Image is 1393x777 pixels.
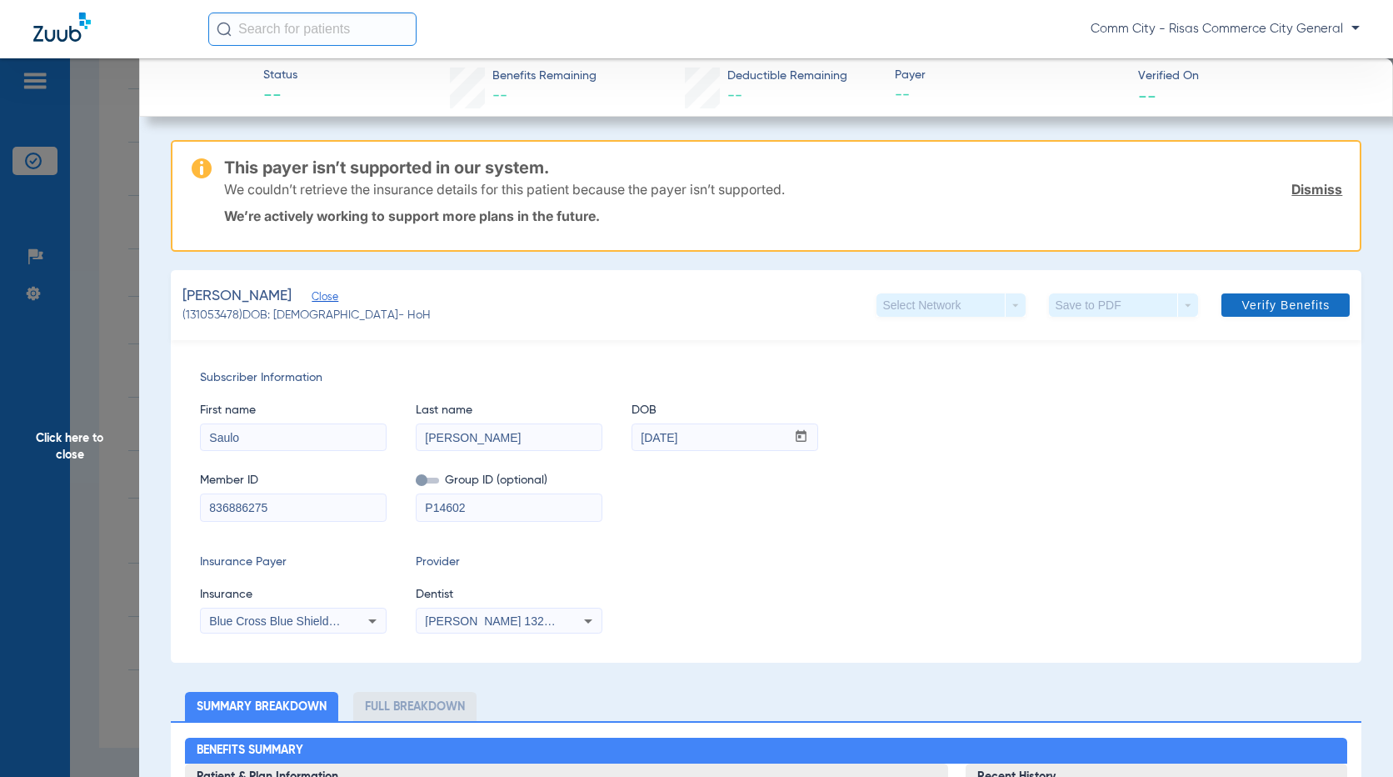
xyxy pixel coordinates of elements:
[200,586,387,604] span: Insurance
[185,738,1347,764] h2: Benefits Summary
[217,22,232,37] img: Search Icon
[200,472,387,489] span: Member ID
[492,88,507,103] span: --
[209,614,462,628] span: Blue Cross Blue Shield Of [US_STATE] - Anthem
[182,286,292,307] span: [PERSON_NAME]
[416,402,602,419] span: Last name
[263,85,297,108] span: --
[492,68,597,85] span: Benefits Remaining
[192,158,212,178] img: warning-icon
[1291,181,1342,198] a: Dismiss
[727,88,742,103] span: --
[785,424,817,451] button: Open calendar
[416,586,602,604] span: Dentist
[185,692,338,721] li: Summary Breakdown
[895,85,1123,106] span: --
[224,159,1343,176] h3: This payer isn’t supported in our system.
[425,614,589,628] span: [PERSON_NAME] 1326634395
[200,369,1333,387] span: Subscriber Information
[416,554,602,571] span: Provider
[182,307,431,324] span: (131053478) DOB: [DEMOGRAPHIC_DATA] - HoH
[224,181,785,198] p: We couldn’t retrieve the insurance details for this patient because the payer isn’t supported.
[1138,87,1156,104] span: --
[895,67,1123,84] span: Payer
[1310,697,1393,777] iframe: Chat Widget
[1241,298,1330,312] span: Verify Benefits
[632,402,818,419] span: DOB
[353,692,477,721] li: Full Breakdown
[200,402,387,419] span: First name
[416,472,602,489] span: Group ID (optional)
[208,13,417,46] input: Search for patients
[312,291,327,307] span: Close
[727,68,847,85] span: Deductible Remaining
[263,67,297,84] span: Status
[224,208,1343,224] p: We’re actively working to support more plans in the future.
[1138,68,1366,85] span: Verified On
[1091,21,1360,38] span: Comm City - Risas Commerce City General
[1221,293,1350,317] button: Verify Benefits
[33,13,91,42] img: Zuub Logo
[200,554,387,571] span: Insurance Payer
